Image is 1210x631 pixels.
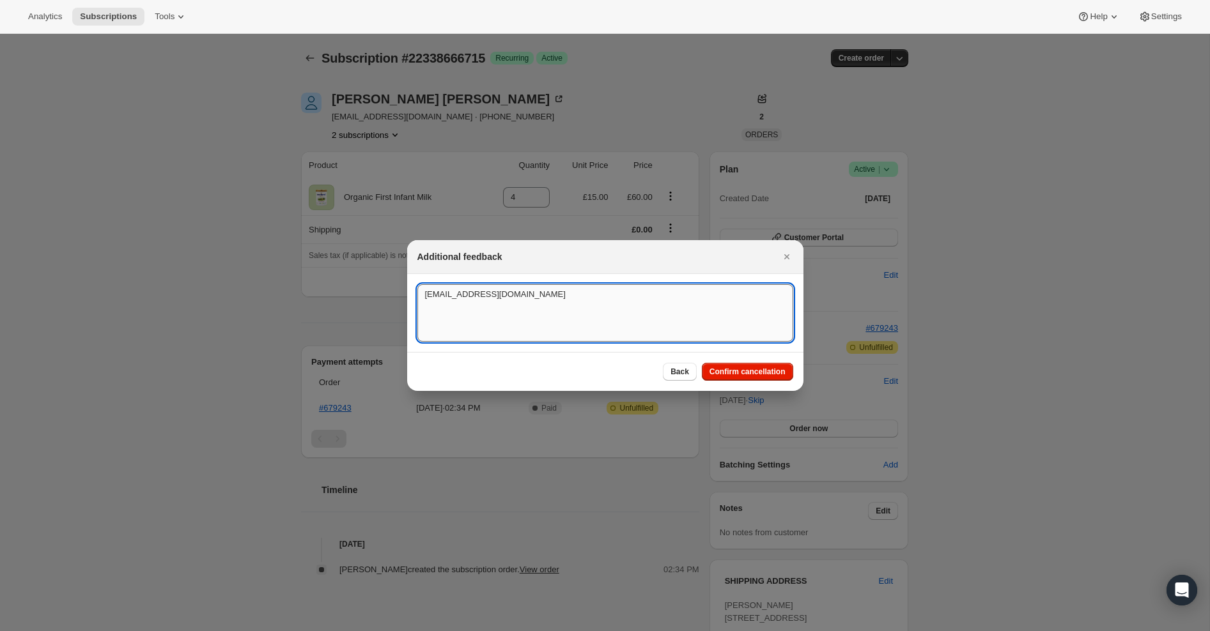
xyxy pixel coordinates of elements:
[671,367,689,377] span: Back
[1167,575,1197,605] div: Open Intercom Messenger
[147,8,195,26] button: Tools
[155,11,175,22] span: Tools
[710,367,786,377] span: Confirm cancellation
[663,363,697,381] button: Back
[702,363,793,381] button: Confirm cancellation
[1131,8,1190,26] button: Settings
[72,8,144,26] button: Subscriptions
[1090,11,1107,22] span: Help
[28,11,62,22] span: Analytics
[20,8,70,26] button: Analytics
[1069,8,1128,26] button: Help
[1151,11,1182,22] span: Settings
[778,248,796,266] button: Close
[417,250,502,263] h2: Additional feedback
[80,11,137,22] span: Subscriptions
[417,284,793,342] textarea: [EMAIL_ADDRESS][DOMAIN_NAME]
